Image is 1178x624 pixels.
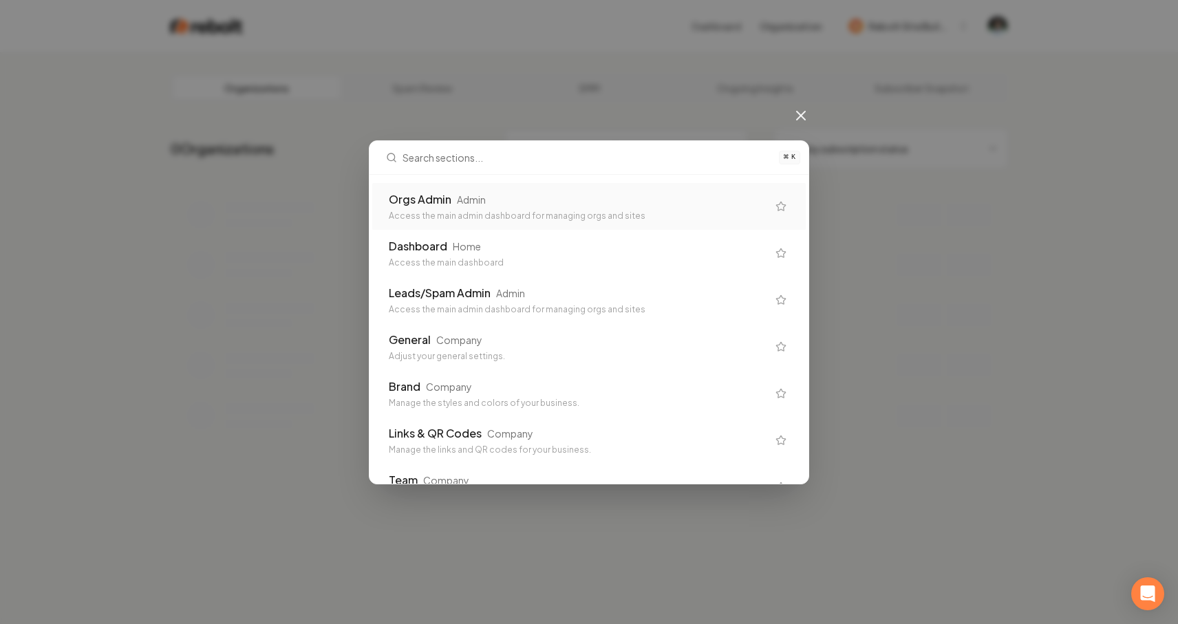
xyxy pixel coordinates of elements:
div: Access the main dashboard [389,257,767,268]
div: Search sections... [370,175,808,484]
div: Dashboard [389,238,447,255]
div: Adjust your general settings. [389,351,767,362]
div: Access the main admin dashboard for managing orgs and sites [389,211,767,222]
div: Leads/Spam Admin [389,285,491,301]
div: Access the main admin dashboard for managing orgs and sites [389,304,767,315]
input: Search sections... [403,141,771,174]
div: Manage the links and QR codes for your business. [389,444,767,455]
div: General [389,332,431,348]
div: Links & QR Codes [389,425,482,442]
div: Manage the styles and colors of your business. [389,398,767,409]
div: Company [487,427,533,440]
div: Team [389,472,418,488]
div: Open Intercom Messenger [1131,577,1164,610]
div: Company [426,380,472,394]
div: Admin [496,286,525,300]
div: Orgs Admin [389,191,451,208]
div: Brand [389,378,420,395]
div: Company [436,333,482,347]
div: Home [453,239,481,253]
div: Company [423,473,469,487]
div: Admin [457,193,486,206]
